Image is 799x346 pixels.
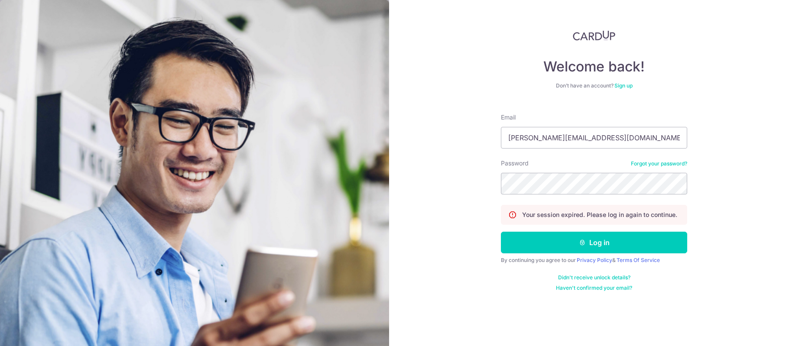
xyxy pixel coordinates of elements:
input: Enter your Email [501,127,687,149]
p: Your session expired. Please log in again to continue. [522,210,677,219]
div: Don’t have an account? [501,82,687,89]
a: Haven't confirmed your email? [556,285,632,291]
a: Sign up [614,82,633,89]
div: By continuing you agree to our & [501,257,687,264]
a: Privacy Policy [577,257,612,263]
h4: Welcome back! [501,58,687,75]
a: Didn't receive unlock details? [558,274,630,281]
label: Email [501,113,516,122]
label: Password [501,159,529,168]
a: Forgot your password? [631,160,687,167]
a: Terms Of Service [617,257,660,263]
button: Log in [501,232,687,253]
img: CardUp Logo [573,30,615,41]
